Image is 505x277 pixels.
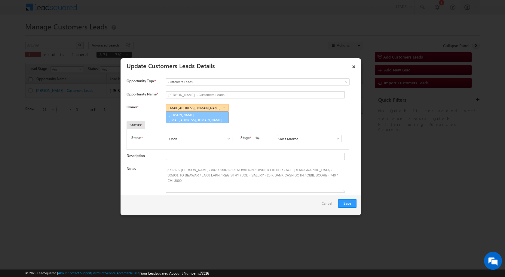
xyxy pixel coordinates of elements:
[200,271,209,275] span: 77516
[169,118,223,122] span: [EMAIL_ADDRESS][DOMAIN_NAME]
[322,199,335,211] a: Cancel
[92,271,116,275] a: Terms of Service
[166,79,325,85] span: Customers Leads
[166,104,229,111] input: Type to Search
[240,135,249,140] label: Stage
[131,135,141,140] label: Status
[127,92,158,96] label: Opportunity Name
[349,60,359,71] a: ×
[166,78,350,86] a: Customers Leads
[10,32,25,39] img: d_60004797649_company_0_60004797649
[338,199,357,208] button: Save
[68,271,91,275] a: Contact Support
[127,78,155,84] span: Opportunity Type
[8,56,110,180] textarea: Type your message and hit 'Enter'
[127,61,215,70] a: Update Customers Leads Details
[127,153,145,158] label: Description
[223,136,231,142] a: Show All Items
[31,32,101,39] div: Chat with us now
[58,271,67,275] a: About
[99,3,113,17] div: Minimize live chat window
[168,135,232,142] input: Type to Search
[127,105,138,109] label: Owner
[140,271,209,275] span: Your Leadsquared Account Number is
[220,105,228,111] a: Show All Items
[127,166,136,171] label: Notes
[277,135,341,142] input: Type to Search
[332,136,340,142] a: Show All Items
[25,270,209,276] span: © 2025 LeadSquared | | | | |
[127,121,145,129] div: Status
[82,185,109,193] em: Start Chat
[166,112,228,123] a: [PERSON_NAME]
[117,271,139,275] a: Acceptable Use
